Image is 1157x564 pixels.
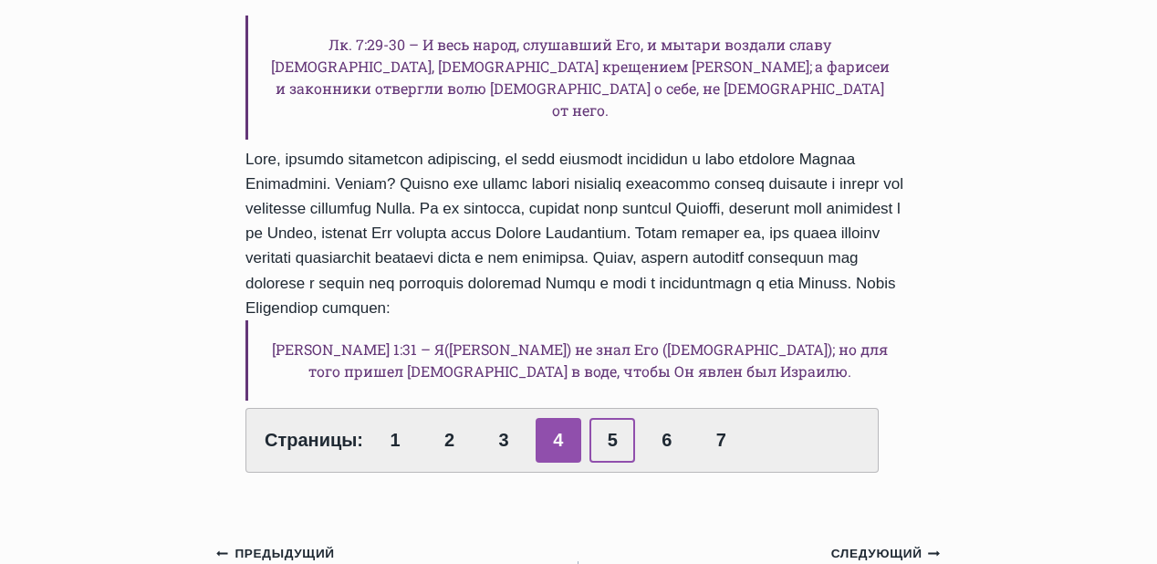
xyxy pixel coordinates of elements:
[536,418,581,463] span: 4
[831,544,941,564] small: Следующий
[245,408,879,473] div: Страницы:
[644,418,690,463] a: 6
[245,16,912,140] h6: Лк. 7:29-30 – И весь народ, слушавший Его, и мытари воздали славу [DEMOGRAPHIC_DATA], [DEMOGRAPHI...
[372,418,418,463] a: 1
[427,418,473,463] a: 2
[245,320,912,401] h6: [PERSON_NAME] 1:31 – Я([PERSON_NAME]) не знал Его ([DEMOGRAPHIC_DATA]); но для того пришел [DEMOG...
[216,544,335,564] small: Предыдущий
[481,418,526,463] a: 3
[698,418,744,463] a: 7
[589,418,635,463] a: 5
